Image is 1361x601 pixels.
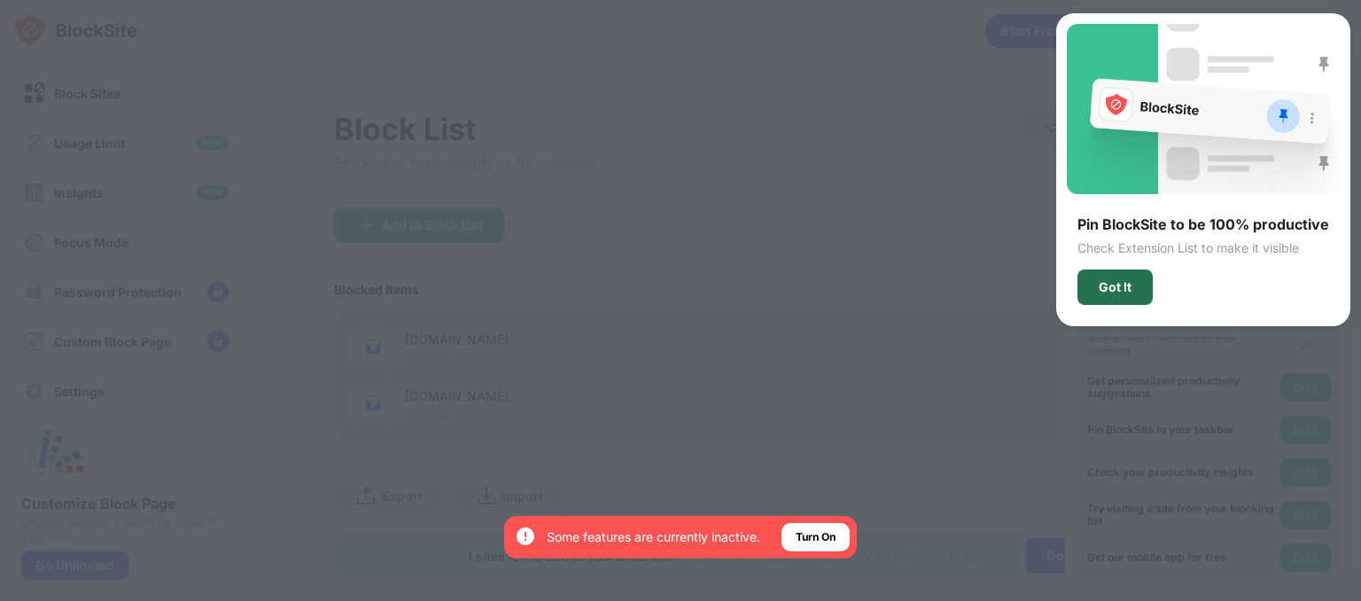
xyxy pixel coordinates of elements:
img: error-circle-white.svg [515,526,536,547]
div: Pin BlockSite to be 100% productive [1077,215,1329,233]
div: Some features are currently inactive. [547,528,760,546]
div: Turn On [796,528,836,546]
div: Got It [1099,280,1132,294]
div: Check Extension List to make it visible [1077,240,1329,255]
